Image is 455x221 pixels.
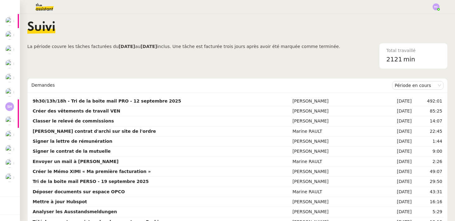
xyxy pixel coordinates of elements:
img: svg [433,3,439,10]
b: [DATE] [140,44,157,49]
span: 2121 [386,55,402,63]
td: [DATE] [383,96,413,106]
td: [DATE] [383,147,413,156]
td: 1:44 [413,137,444,147]
td: [DATE] [383,187,413,197]
img: users%2FIoBAolhPL9cNaVKpLOfSBrcGcwi2%2Favatar%2F50a6465f-3fe2-4509-b080-1d8d3f65d641 [5,145,14,154]
td: 492:01 [413,96,444,106]
td: [DATE] [383,177,413,187]
span: au [135,44,140,49]
img: users%2FTDxDvmCjFdN3QFePFNGdQUcJcQk1%2Favatar%2F0cfb3a67-8790-4592-a9ec-92226c678442 [5,31,14,40]
td: Marine RAULT [291,157,383,167]
strong: Analyser les Ausstandsmeldungen [33,209,117,214]
strong: Envoyer un mail à [PERSON_NAME] [33,159,118,164]
td: [PERSON_NAME] [291,96,383,106]
strong: Créer des vêtements de travail VEN [33,108,120,113]
td: 5:29 [413,207,444,217]
img: users%2Fo4K84Ijfr6OOM0fa5Hz4riIOf4g2%2Favatar%2FChatGPT%20Image%201%20aou%CC%82t%202025%2C%2010_2... [5,173,14,182]
td: 14:07 [413,116,444,126]
nz-select-item: Période en cours [395,81,441,89]
img: users%2Fa6PbEmLwvGXylUqKytRPpDpAx153%2Favatar%2Ffanny.png [5,131,14,139]
td: [PERSON_NAME] [291,207,383,217]
strong: Mettre à jour Hubspot [33,199,87,204]
span: La période couvre les tâches facturées du [27,44,118,49]
td: Marine RAULT [291,187,383,197]
img: users%2Fa6PbEmLwvGXylUqKytRPpDpAx153%2Favatar%2Ffanny.png [5,88,14,97]
td: [DATE] [383,127,413,137]
td: [PERSON_NAME] [291,177,383,187]
span: Suivi [27,21,55,34]
strong: 9h30/13h/18h - Tri de la boite mail PRO - 12 septembre 2025 [33,98,181,103]
td: 22:45 [413,127,444,137]
td: 16:16 [413,197,444,207]
img: users%2Fa6PbEmLwvGXylUqKytRPpDpAx153%2Favatar%2Ffanny.png [5,74,14,82]
td: Marine RAULT [291,127,383,137]
td: 2:26 [413,157,444,167]
td: [DATE] [383,157,413,167]
strong: Classer le relevé de commissions [33,118,114,123]
div: Demandes [31,79,392,92]
img: users%2FSclkIUIAuBOhhDrbgjtrSikBoD03%2Favatar%2F48cbc63d-a03d-4817-b5bf-7f7aeed5f2a9 [5,116,14,125]
strong: Signer le contrat de la mutuelle [33,149,111,154]
img: users%2FNmPW3RcGagVdwlUj0SIRjiM8zA23%2Favatar%2Fb3e8f68e-88d8-429d-a2bd-00fb6f2d12db [5,45,14,54]
div: Total travaillé [386,47,440,54]
td: [DATE] [383,137,413,147]
td: 29:50 [413,177,444,187]
img: users%2FTDxDvmCjFdN3QFePFNGdQUcJcQk1%2Favatar%2F0cfb3a67-8790-4592-a9ec-92226c678442 [5,17,14,26]
td: [PERSON_NAME] [291,167,383,177]
img: users%2Fvjxz7HYmGaNTSE4yF5W2mFwJXra2%2Favatar%2Ff3aef901-807b-4123-bf55-4aed7c5d6af5 [5,159,14,168]
td: [PERSON_NAME] [291,106,383,116]
td: [PERSON_NAME] [291,116,383,126]
td: [DATE] [383,197,413,207]
strong: Signer la lettre de rémunération [33,139,112,144]
td: [DATE] [383,167,413,177]
td: [PERSON_NAME] [291,197,383,207]
strong: Déposer documents sur espace OPCO [33,189,125,194]
td: [DATE] [383,106,413,116]
td: 85:25 [413,106,444,116]
b: [DATE] [118,44,135,49]
img: users%2Fa6PbEmLwvGXylUqKytRPpDpAx153%2Favatar%2Ffanny.png [5,60,14,68]
span: inclus. Une tâche est facturée trois jours après avoir été marquée comme terminée. [157,44,340,49]
td: [DATE] [383,207,413,217]
strong: Créer le Mémo XIMI « Ma première facturation » [33,169,151,174]
strong: Tri de la boite mail PERSO - 19 septembre 2025 [33,179,149,184]
td: [PERSON_NAME] [291,147,383,156]
td: 9:00 [413,147,444,156]
span: min [403,54,415,65]
strong: [PERSON_NAME] contrat d'archi sur site de l'ordre [33,129,156,134]
td: 43:31 [413,187,444,197]
td: 49:07 [413,167,444,177]
td: [PERSON_NAME] [291,137,383,147]
td: [DATE] [383,116,413,126]
img: svg [5,102,14,111]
